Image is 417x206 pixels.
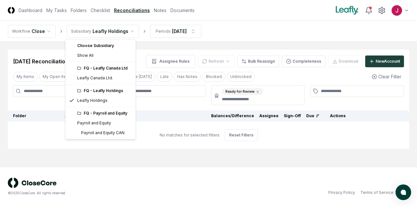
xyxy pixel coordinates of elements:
[77,65,132,71] div: FQ - Leafly Canada Ltd
[67,41,134,51] div: Choose Subsidiary
[77,98,108,103] div: Leafly Holdings
[77,120,111,126] div: Payroll and Equity
[77,110,132,116] div: FQ - Payroll and Equity
[77,75,113,81] div: Leafly Canada Ltd.
[77,53,93,58] span: Show All
[77,130,124,136] div: Payroll and Equity CAN
[77,88,132,94] div: FQ - Leafly Holdings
